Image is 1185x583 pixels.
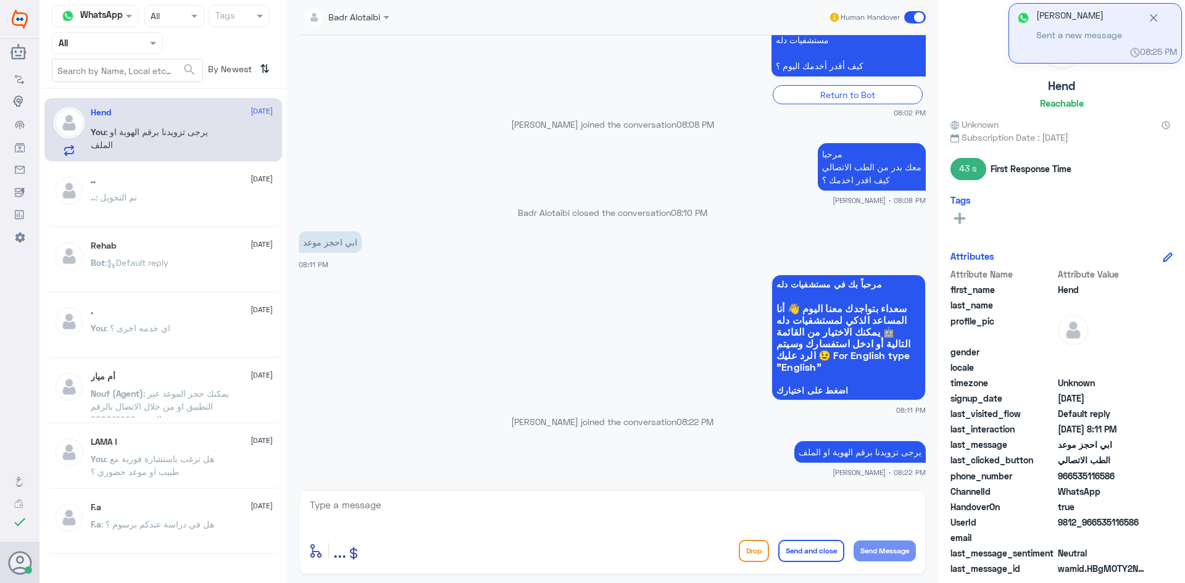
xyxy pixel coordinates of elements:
span: 9812_966535116586 [1058,516,1147,529]
span: Unknown [950,118,999,131]
span: null [1058,361,1147,374]
span: null [1058,345,1147,358]
img: defaultAdmin.png [54,241,85,271]
button: Avatar [8,551,31,574]
img: whatsapp.png [59,7,77,25]
span: email [950,531,1055,544]
span: 08:25 PM [1130,45,1177,58]
span: last_visited_flow [950,407,1055,420]
h5: LAMA ! [91,437,117,447]
h5: F.a [91,502,101,513]
p: 6/9/2025, 8:02 PM [771,16,926,76]
span: الطب الاتصالي [1058,453,1147,466]
img: defaultAdmin.png [54,306,85,337]
span: Human Handover [841,12,900,23]
p: 6/9/2025, 8:11 PM [299,231,362,253]
span: ChannelId [950,485,1055,498]
h5: Rehab [91,241,116,251]
span: [DATE] [251,304,273,315]
span: [DATE] [251,173,273,184]
span: last_message_sentiment [950,547,1055,560]
span: Bot [91,257,105,268]
span: signup_date [950,392,1055,405]
div: Tags [214,9,235,25]
span: last_clicked_button [950,453,1055,466]
span: : اي خدمه اخرى ؟ [106,323,170,333]
span: Attribute Value [1058,268,1147,281]
span: Sent a new message [1036,28,1122,41]
button: Drop [739,540,769,562]
img: defaultAdmin.png [54,502,85,533]
span: By Newest [203,59,255,83]
h5: .. [91,175,96,186]
span: 2025-09-06T17:11:15.234Z [1058,423,1147,436]
span: اضغط على اختيارك [776,386,921,395]
span: First Response Time [991,162,1071,175]
span: 08:10 PM [671,207,707,218]
span: wamid.HBgMOTY2NTM1MTE2NTg2FQIAEhgUM0EwNzYzRkNERjZDMjAxMzRFQUMA [1058,562,1147,575]
span: last_message [950,438,1055,451]
span: 2 [1058,485,1147,498]
p: 6/9/2025, 8:22 PM [794,441,926,463]
span: [DATE] [251,370,273,381]
span: [PERSON_NAME] - 08:22 PM [833,467,926,478]
span: 966535116586 [1058,469,1147,482]
span: ... [333,539,346,561]
span: [PERSON_NAME] - 08:08 PM [833,195,926,205]
p: [PERSON_NAME] joined the conversation [299,118,926,131]
span: phone_number [950,469,1055,482]
span: : يمكنك حجز الموعد عبر التطبيق او من خلال الاتصال بالرقم الموحد 920012222 [91,388,229,424]
span: 08:02 PM [894,107,926,118]
p: [PERSON_NAME] [1036,9,1122,27]
span: HandoverOn [950,500,1055,513]
button: Send and close [778,540,844,562]
h6: Attributes [950,250,994,262]
input: Search by Name, Local etc… [52,59,202,81]
span: 2025-09-06T17:01:47.036Z [1058,392,1147,405]
span: [DATE] [251,435,273,446]
span: 08:11 PM [896,405,926,415]
span: : هل في دراسة عندكم برسوم ؟ [101,519,214,529]
span: Default reply [1058,407,1147,420]
span: [DATE] [251,500,273,511]
span: gender [950,345,1055,358]
span: true [1058,500,1147,513]
span: You [91,323,106,333]
span: last_name [950,299,1055,312]
span: You [91,126,106,137]
span: ابي احجز موعد [1058,438,1147,451]
img: Widebot Logo [12,9,28,29]
span: 43 s [950,158,986,180]
img: defaultAdmin.png [54,107,85,138]
span: سعداء بتواجدك معنا اليوم 👋 أنا المساعد الذكي لمستشفيات دله 🤖 يمكنك الاختيار من القائمة التالية أو... [776,302,921,373]
span: Subscription Date : [DATE] [950,131,1173,144]
span: first_name [950,283,1055,296]
h6: Reachable [1040,97,1084,109]
p: Badr Alotaibi closed the conversation [299,206,926,219]
p: 6/9/2025, 8:08 PM [818,143,926,191]
i: ⇅ [260,59,270,79]
span: : تم التحويل [96,192,137,202]
img: defaultAdmin.png [54,175,85,206]
span: .. [91,192,96,202]
span: 08:08 PM [676,119,714,130]
h5: أم ميار [91,371,115,382]
h5: . [91,306,93,316]
span: UserId [950,516,1055,529]
h5: Hend [91,107,111,118]
span: 08:11 PM [299,260,328,268]
img: whatsapp.png [1014,9,1033,27]
span: 0 [1058,547,1147,560]
span: Hend [1058,283,1147,296]
span: locale [950,361,1055,374]
span: profile_pic [950,315,1055,343]
span: [DATE] [251,105,273,117]
span: [DATE] [251,239,273,250]
p: [PERSON_NAME] joined the conversation [299,415,926,428]
span: 08:22 PM [676,416,713,427]
span: Unknown [1058,376,1147,389]
span: : يرجى تزويدنا برقم الهوية او الملف [91,126,208,150]
span: Attribute Name [950,268,1055,281]
img: defaultAdmin.png [54,371,85,402]
h5: Hend [1048,79,1075,93]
